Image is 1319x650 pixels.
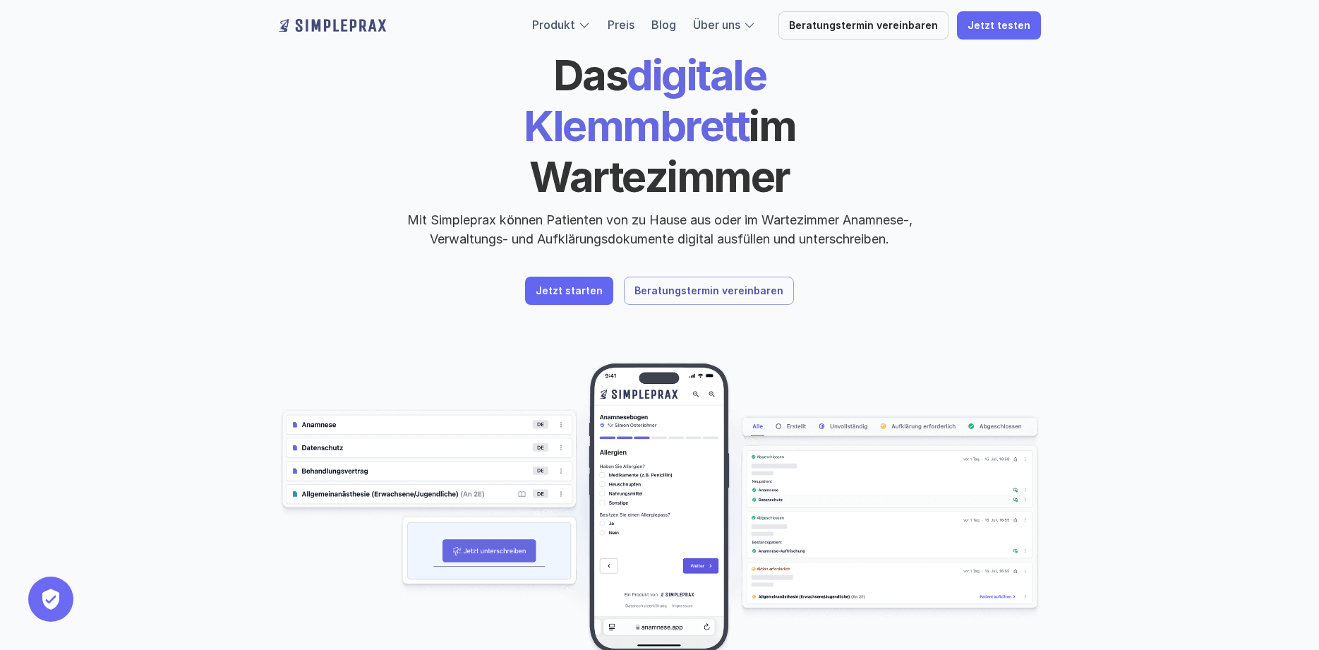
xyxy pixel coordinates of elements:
[789,20,938,32] p: Beratungstermin vereinbaren
[968,20,1030,32] p: Jetzt testen
[395,210,924,248] p: Mit Simpleprax können Patienten von zu Hause aus oder im Wartezimmer Anamnese-, Verwaltungs- und ...
[957,11,1041,40] a: Jetzt testen
[536,285,603,297] p: Jetzt starten
[532,18,575,32] a: Produkt
[693,18,740,32] a: Über uns
[651,18,676,32] a: Blog
[778,11,948,40] a: Beratungstermin vereinbaren
[529,100,803,202] span: im Wartezimmer
[624,277,794,305] a: Beratungstermin vereinbaren
[608,18,634,32] a: Preis
[525,277,613,305] a: Jetzt starten
[416,49,903,202] h1: digitale Klemmbrett
[634,285,783,297] p: Beratungstermin vereinbaren
[553,49,627,100] span: Das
